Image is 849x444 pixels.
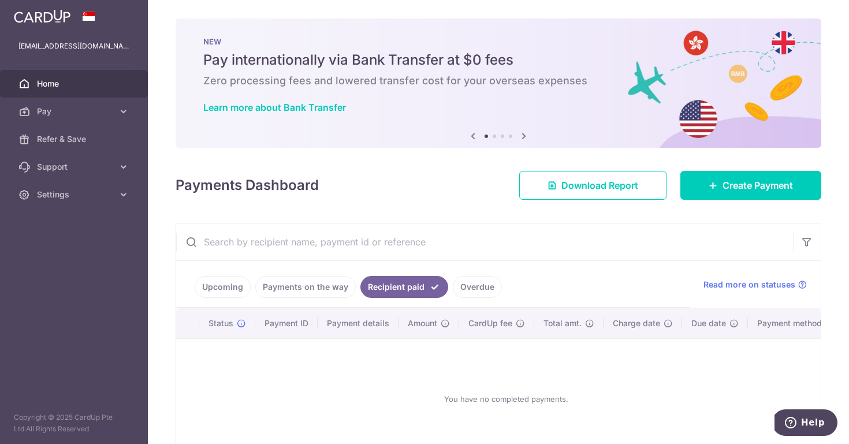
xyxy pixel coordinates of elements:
[703,279,795,290] span: Read more on statuses
[14,9,70,23] img: CardUp
[176,175,319,196] h4: Payments Dashboard
[543,318,582,329] span: Total amt.
[37,133,113,145] span: Refer & Save
[360,276,448,298] a: Recipient paid
[176,18,821,148] img: Bank transfer banner
[561,178,638,192] span: Download Report
[691,318,726,329] span: Due date
[176,223,793,260] input: Search by recipient name, payment id or reference
[37,161,113,173] span: Support
[408,318,437,329] span: Amount
[723,178,793,192] span: Create Payment
[203,51,794,69] h5: Pay internationally via Bank Transfer at $0 fees
[37,78,113,89] span: Home
[37,189,113,200] span: Settings
[680,171,821,200] a: Create Payment
[255,308,318,338] th: Payment ID
[774,409,837,438] iframe: Opens a widget where you can find more information
[208,318,233,329] span: Status
[613,318,660,329] span: Charge date
[255,276,356,298] a: Payments on the way
[37,106,113,117] span: Pay
[195,276,251,298] a: Upcoming
[318,308,399,338] th: Payment details
[453,276,502,298] a: Overdue
[203,102,346,113] a: Learn more about Bank Transfer
[748,308,836,338] th: Payment method
[203,74,794,88] h6: Zero processing fees and lowered transfer cost for your overseas expenses
[703,279,807,290] a: Read more on statuses
[468,318,512,329] span: CardUp fee
[18,40,129,52] p: [EMAIL_ADDRESS][DOMAIN_NAME]
[519,171,666,200] a: Download Report
[203,37,794,46] p: NEW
